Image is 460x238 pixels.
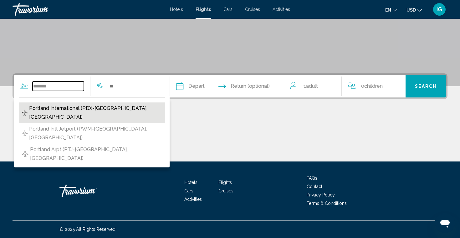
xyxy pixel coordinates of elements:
a: Flights [218,180,232,185]
a: Terms & Conditions [307,201,347,206]
button: Depart date [176,75,205,97]
button: Change language [385,5,397,14]
div: Search widget [14,75,446,97]
span: Portland Intl Jetport (PWM-[GEOGRAPHIC_DATA], [GEOGRAPHIC_DATA]) [29,125,162,142]
a: Privacy Policy [307,192,335,197]
button: Return date [218,75,270,97]
button: Portland Intl Jetport (PWM-[GEOGRAPHIC_DATA], [GEOGRAPHIC_DATA]) [19,123,165,144]
span: Portland Arpt (PTJ-[GEOGRAPHIC_DATA], [GEOGRAPHIC_DATA]) [30,145,162,163]
button: Portland International (PDX-[GEOGRAPHIC_DATA], [GEOGRAPHIC_DATA]) [19,102,165,123]
a: Cars [223,7,233,12]
a: Cars [184,188,193,193]
span: Search [415,84,437,89]
iframe: Button to launch messaging window [435,213,455,233]
a: FAQs [307,176,317,181]
a: Hotels [170,7,183,12]
span: Adult [306,83,318,89]
button: Search [406,75,446,97]
span: USD [406,7,416,12]
span: © 2025 All Rights Reserved. [59,227,116,232]
a: Cruises [245,7,260,12]
a: Travorium [59,181,122,200]
button: User Menu [431,3,447,16]
span: 0 [361,82,383,91]
a: Activities [184,197,202,202]
a: Cruises [218,188,233,193]
a: Travorium [13,3,164,16]
button: Travelers: 1 adult, 0 children [284,75,406,97]
span: Portland International (PDX-[GEOGRAPHIC_DATA], [GEOGRAPHIC_DATA]) [29,104,162,121]
a: Hotels [184,180,197,185]
button: Portland Arpt (PTJ-[GEOGRAPHIC_DATA], [GEOGRAPHIC_DATA]) [19,144,165,164]
button: Change currency [406,5,422,14]
a: Contact [307,184,322,189]
span: 1 [304,82,318,91]
span: Return (optional) [231,82,270,91]
span: Children [364,83,383,89]
a: Activities [273,7,290,12]
span: en [385,7,391,12]
a: Flights [196,7,211,12]
span: IG [437,6,442,12]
